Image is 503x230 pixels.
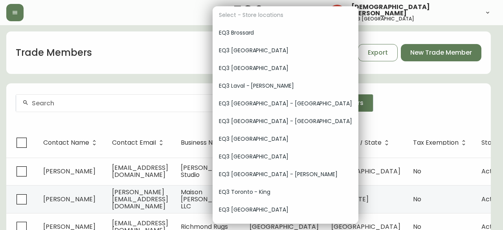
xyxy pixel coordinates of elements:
span: EQ3 [GEOGRAPHIC_DATA] [219,64,352,72]
div: EQ3 Brossard [213,24,358,42]
div: EQ3 Toronto - King [213,183,358,201]
div: EQ3 [GEOGRAPHIC_DATA] [213,59,358,77]
span: EQ3 Toronto - King [219,188,352,196]
div: EQ3 [GEOGRAPHIC_DATA] - [GEOGRAPHIC_DATA] [213,95,358,112]
span: EQ3 [GEOGRAPHIC_DATA] [219,135,352,143]
span: EQ3 [GEOGRAPHIC_DATA] [219,46,352,55]
div: EQ3 Laval - [PERSON_NAME] [213,77,358,95]
div: EQ3 [GEOGRAPHIC_DATA] [213,148,358,166]
div: EQ3 [GEOGRAPHIC_DATA] - [GEOGRAPHIC_DATA] [213,112,358,130]
div: EQ3 [GEOGRAPHIC_DATA] [213,42,358,59]
div: EQ3 [GEOGRAPHIC_DATA] - [PERSON_NAME] [213,166,358,183]
span: EQ3 Brossard [219,29,352,37]
span: EQ3 [GEOGRAPHIC_DATA] - [PERSON_NAME] [219,170,352,178]
div: EQ3 [GEOGRAPHIC_DATA] [213,201,358,219]
span: EQ3 [GEOGRAPHIC_DATA] - [GEOGRAPHIC_DATA] [219,99,352,108]
span: EQ3 [GEOGRAPHIC_DATA] - [GEOGRAPHIC_DATA] [219,117,352,125]
span: EQ3 Laval - [PERSON_NAME] [219,82,352,90]
span: EQ3 [GEOGRAPHIC_DATA] [219,153,352,161]
div: EQ3 [GEOGRAPHIC_DATA] [213,130,358,148]
span: EQ3 [GEOGRAPHIC_DATA] [219,206,352,214]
